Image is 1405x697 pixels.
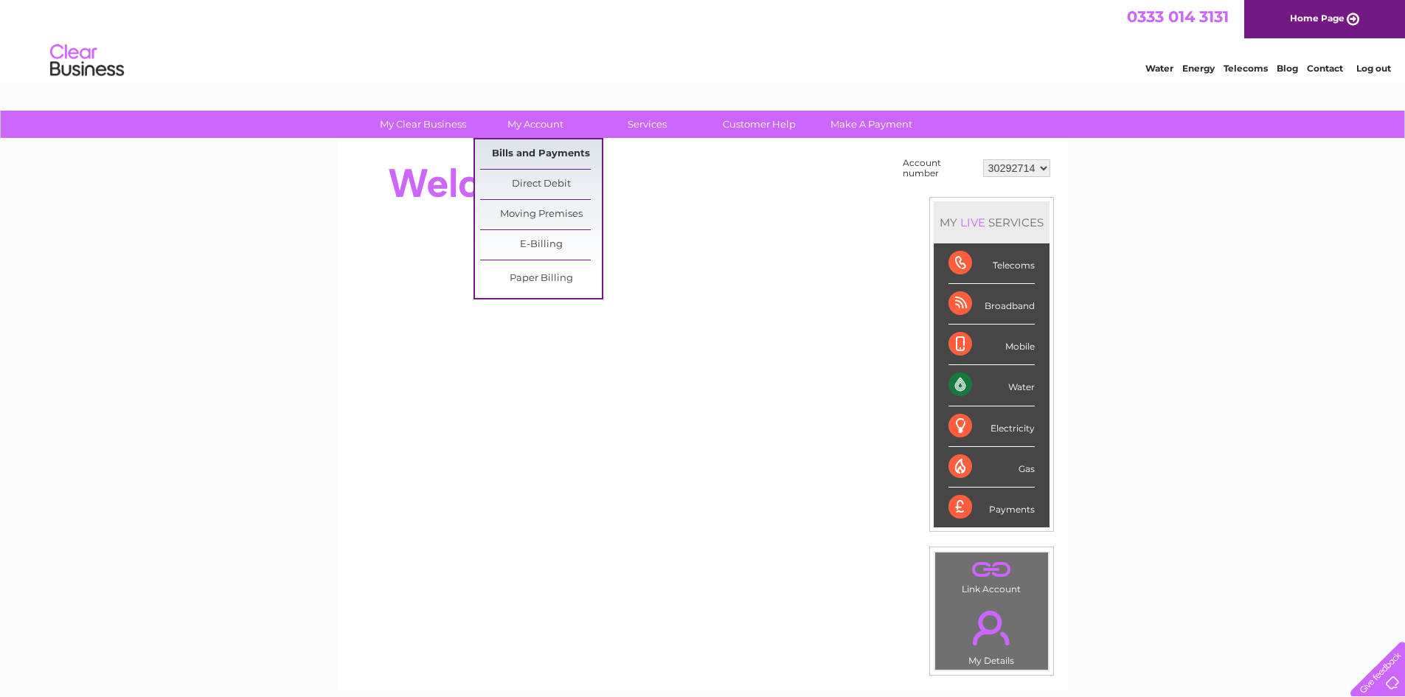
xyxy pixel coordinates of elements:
[811,111,932,138] a: Make A Payment
[1356,63,1391,74] a: Log out
[1127,7,1229,26] a: 0333 014 3131
[474,111,596,138] a: My Account
[1307,63,1343,74] a: Contact
[49,38,125,83] img: logo.png
[362,111,484,138] a: My Clear Business
[480,139,602,169] a: Bills and Payments
[939,602,1044,653] a: .
[1145,63,1173,74] a: Water
[1182,63,1215,74] a: Energy
[934,598,1049,670] td: My Details
[1224,63,1268,74] a: Telecoms
[948,284,1035,325] div: Broadband
[586,111,708,138] a: Services
[948,243,1035,284] div: Telecoms
[480,230,602,260] a: E-Billing
[934,552,1049,598] td: Link Account
[899,154,979,182] td: Account number
[948,365,1035,406] div: Water
[948,447,1035,488] div: Gas
[948,325,1035,365] div: Mobile
[948,406,1035,447] div: Electricity
[480,170,602,199] a: Direct Debit
[1277,63,1298,74] a: Blog
[480,200,602,229] a: Moving Premises
[948,488,1035,527] div: Payments
[957,215,988,229] div: LIVE
[939,556,1044,582] a: .
[934,201,1050,243] div: MY SERVICES
[480,264,602,294] a: Paper Billing
[698,111,820,138] a: Customer Help
[355,8,1052,72] div: Clear Business is a trading name of Verastar Limited (registered in [GEOGRAPHIC_DATA] No. 3667643...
